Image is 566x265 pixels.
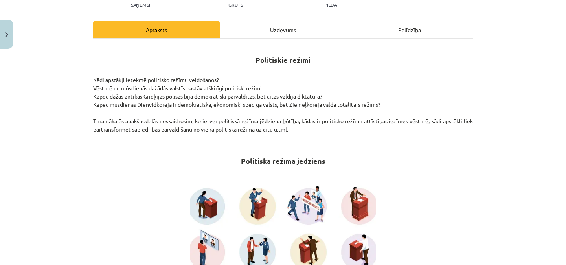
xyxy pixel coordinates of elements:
div: Palīdzība [346,21,473,38]
p: Grūts [228,2,243,7]
p: Saņemsi [128,2,153,7]
strong: Politiskā režīma jēdziens [241,156,325,165]
strong: Politiskie režīmi [255,55,311,64]
div: Apraksts [93,21,220,38]
div: Uzdevums [220,21,346,38]
p: pilda [324,2,337,7]
p: Kādi apstākļi ietekmē politisko režīmu veidošanos? Vēsturē un mūsdienās dažādās valstīs pastāv at... [93,76,473,133]
img: icon-close-lesson-0947bae3869378f0d4975bcd49f059093ad1ed9edebbc8119c70593378902aed.svg [5,32,8,37]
